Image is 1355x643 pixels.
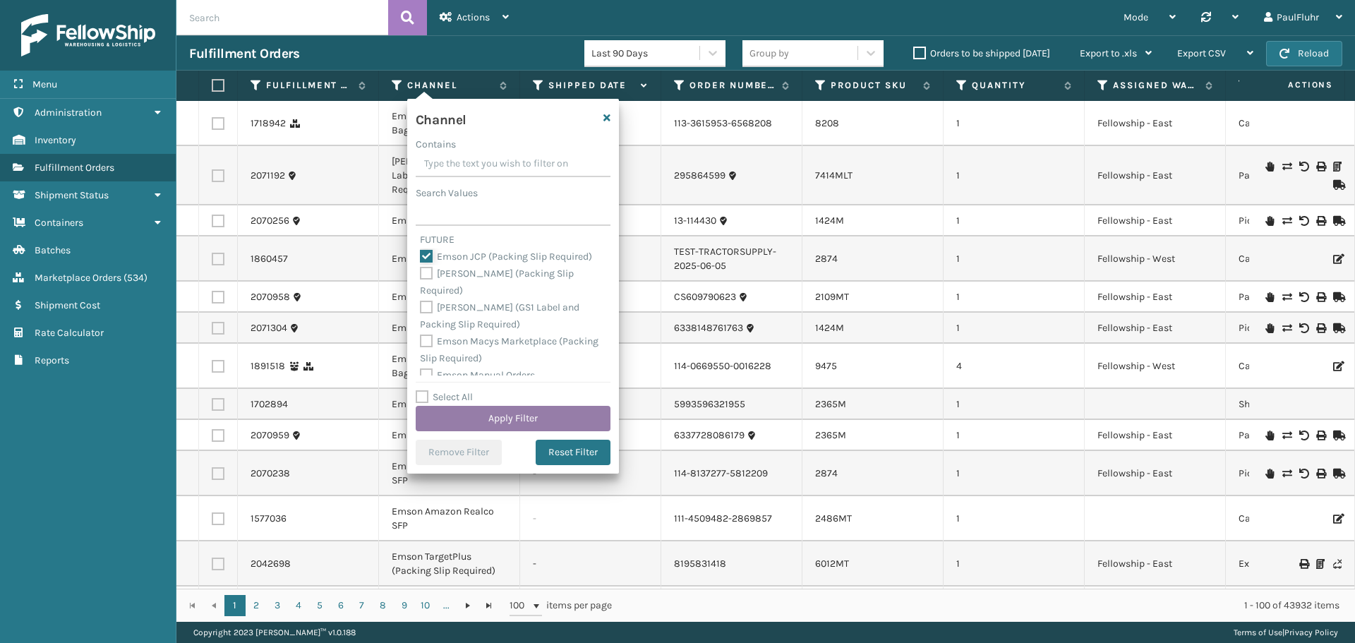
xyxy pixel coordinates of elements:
a: 111-4509482-2869857 [674,512,772,526]
span: Shipment Status [35,189,109,201]
a: 5993596321955 [674,397,745,411]
td: 1 [944,451,1085,496]
td: Fellowship - West [1085,344,1226,389]
a: 8195831418 [674,557,726,571]
td: 1 [944,496,1085,541]
label: Order Number [689,79,775,92]
a: 2071192 [251,169,285,183]
span: Reports [35,354,69,366]
span: Go to the next page [462,600,474,611]
i: Mark as Shipped [1333,180,1342,190]
td: Fellowship - West [1085,236,1226,282]
i: Print Label [1316,323,1325,333]
span: Rate Calculator [35,327,104,339]
a: 113-3615953-6568208 [674,116,772,131]
a: ... [436,595,457,616]
a: TEST-TRACTORSUPPLY-2025-06-05 [674,245,789,273]
i: On Hold [1265,323,1274,333]
a: 2365M [815,398,846,410]
a: 2874 [815,467,838,479]
a: 2109MT [815,291,849,303]
td: Fellowship - East [1085,205,1226,236]
a: 2365M [815,429,846,441]
a: 6337728086179 [674,428,745,443]
span: Actions [1243,73,1342,97]
a: 7 [351,595,373,616]
a: 2874 [815,253,838,265]
i: Never Shipped [1333,559,1342,569]
i: On Hold [1265,292,1274,302]
i: Print Packing Slip [1316,559,1325,569]
a: 1577036 [251,512,287,526]
td: Emson TargetPlus (Packing Slip Required) [379,541,520,587]
a: 10 [415,595,436,616]
span: Containers [35,217,83,229]
button: Apply Filter [416,406,610,431]
label: Select All [416,391,473,403]
a: 8 [373,595,394,616]
label: Contains [416,137,456,152]
label: Emson Manual Orders [420,369,535,381]
i: On Hold [1265,162,1274,172]
a: 3 [267,595,288,616]
a: 2 [246,595,267,616]
a: 114-8137277-5812209 [674,467,768,481]
label: Emson JCP (Packing Slip Required) [420,251,592,263]
i: Void Label [1299,216,1308,226]
button: Remove Filter [416,440,502,465]
td: Emson Amazon Brown Bag [379,101,520,146]
a: 2042698 [251,557,291,571]
a: 9 [394,595,415,616]
td: 1 [944,389,1085,420]
i: Print Label [1316,469,1325,479]
i: Mark as Shipped [1333,469,1342,479]
td: 4 [944,344,1085,389]
a: Go to the last page [478,595,500,616]
a: CS609790623 [674,290,736,304]
td: Fellowship - East [1085,101,1226,146]
td: Fellowship - East [1085,587,1226,618]
span: Menu [32,78,57,90]
button: Reload [1266,41,1342,66]
a: 2070959 [251,428,289,443]
i: Edit [1333,254,1342,264]
a: 1891518 [251,359,285,373]
i: Void Label [1299,431,1308,440]
span: Marketplace Orders [35,272,121,284]
td: Fellowship - East [1085,420,1226,451]
a: 6338148761763 [674,321,743,335]
span: 100 [510,599,531,613]
td: [PERSON_NAME] (GS1 Label and Packing Slip Required) [379,146,520,205]
input: Type the text you wish to filter on [416,152,610,177]
td: Emson Amazon Brown Bag [379,344,520,389]
a: 1424M [815,322,844,334]
a: 2070256 [251,214,289,228]
i: Change shipping [1282,469,1291,479]
td: Fellowship - East [1085,313,1226,344]
i: Print Label [1316,292,1325,302]
label: Search Values [416,186,478,200]
td: Emson RMA [379,205,520,236]
a: 7414MLT [815,169,853,181]
i: Change shipping [1282,162,1291,172]
div: | [1234,622,1338,643]
i: Change shipping [1282,292,1291,302]
td: Fellowship - East [1085,541,1226,587]
label: [PERSON_NAME] (Packing Slip Required) [420,268,574,296]
span: Go to the last page [483,600,495,611]
label: Shipped Date [548,79,634,92]
img: logo [21,14,155,56]
td: Fellowship - East [1085,146,1226,205]
a: 5 [309,595,330,616]
a: 2071304 [251,321,287,335]
label: Fulfillment Order Id [266,79,351,92]
label: Quantity [972,79,1057,92]
i: Edit [1333,514,1342,524]
td: Emson Granitestone [379,313,520,344]
i: Mark as Shipped [1333,431,1342,440]
i: Print Label [1316,431,1325,440]
a: 2486MT [815,512,852,524]
span: Administration [35,107,102,119]
td: Fellowship - East [1085,282,1226,313]
td: 1 [944,587,1085,618]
